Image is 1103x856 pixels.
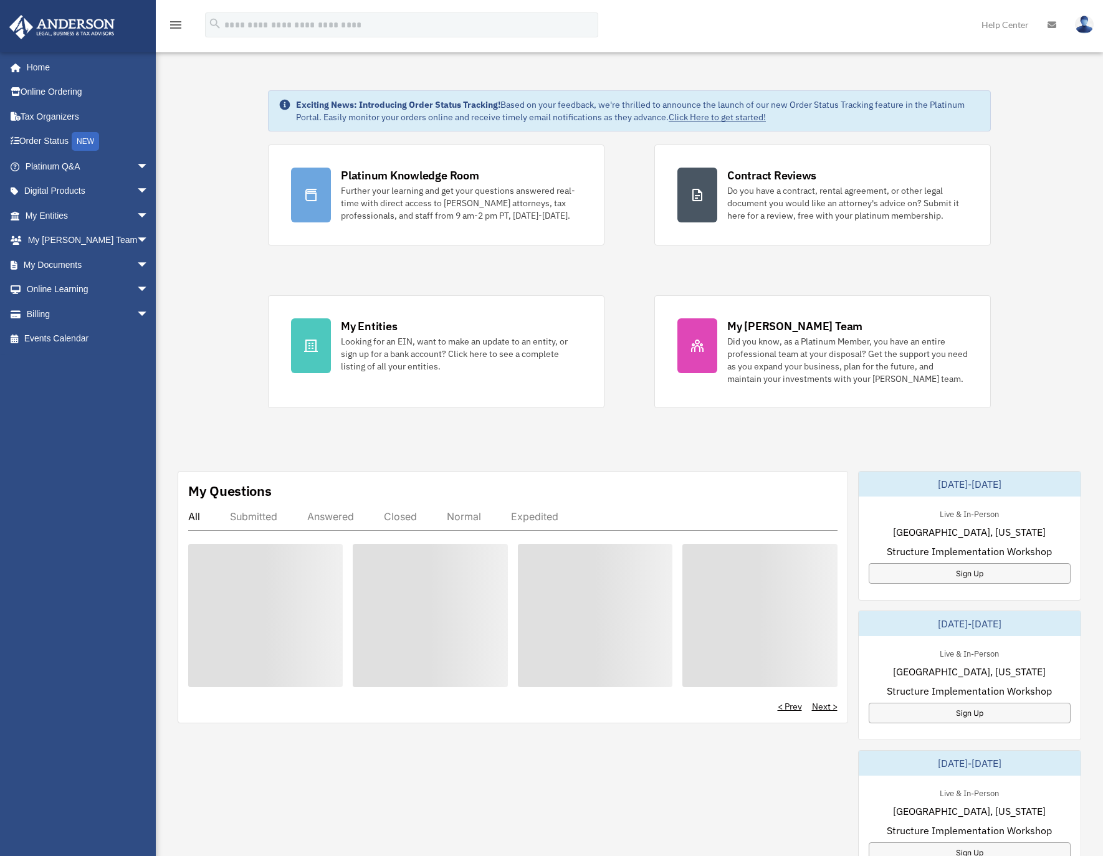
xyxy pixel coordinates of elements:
[341,168,479,183] div: Platinum Knowledge Room
[9,129,168,155] a: Order StatusNEW
[930,786,1009,799] div: Live & In-Person
[669,112,766,123] a: Click Here to get started!
[341,184,581,222] div: Further your learning and get your questions answered real-time with direct access to [PERSON_NAM...
[208,17,222,31] i: search
[930,506,1009,520] div: Live & In-Person
[307,510,354,523] div: Answered
[136,203,161,229] span: arrow_drop_down
[727,184,968,222] div: Do you have a contract, rental agreement, or other legal document you would like an attorney's ad...
[168,22,183,32] a: menu
[887,683,1052,698] span: Structure Implementation Workshop
[296,98,980,123] div: Based on your feedback, we're thrilled to announce the launch of our new Order Status Tracking fe...
[9,277,168,302] a: Online Learningarrow_drop_down
[136,154,161,179] span: arrow_drop_down
[893,664,1046,679] span: [GEOGRAPHIC_DATA], [US_STATE]
[188,510,200,523] div: All
[268,145,604,245] a: Platinum Knowledge Room Further your learning and get your questions answered real-time with dire...
[136,179,161,204] span: arrow_drop_down
[136,302,161,327] span: arrow_drop_down
[9,179,168,204] a: Digital Productsarrow_drop_down
[230,510,277,523] div: Submitted
[188,482,272,500] div: My Questions
[654,295,991,408] a: My [PERSON_NAME] Team Did you know, as a Platinum Member, you have an entire professional team at...
[341,318,397,334] div: My Entities
[9,154,168,179] a: Platinum Q&Aarrow_drop_down
[869,703,1071,723] a: Sign Up
[136,277,161,303] span: arrow_drop_down
[859,472,1081,497] div: [DATE]-[DATE]
[887,544,1052,559] span: Structure Implementation Workshop
[168,17,183,32] i: menu
[9,55,161,80] a: Home
[893,525,1046,540] span: [GEOGRAPHIC_DATA], [US_STATE]
[72,132,99,151] div: NEW
[9,104,168,129] a: Tax Organizers
[9,252,168,277] a: My Documentsarrow_drop_down
[9,80,168,105] a: Online Ordering
[268,295,604,408] a: My Entities Looking for an EIN, want to make an update to an entity, or sign up for a bank accoun...
[859,611,1081,636] div: [DATE]-[DATE]
[859,751,1081,776] div: [DATE]-[DATE]
[778,700,802,713] a: < Prev
[136,228,161,254] span: arrow_drop_down
[341,335,581,373] div: Looking for an EIN, want to make an update to an entity, or sign up for a bank account? Click her...
[887,823,1052,838] span: Structure Implementation Workshop
[930,646,1009,659] div: Live & In-Person
[727,168,816,183] div: Contract Reviews
[654,145,991,245] a: Contract Reviews Do you have a contract, rental agreement, or other legal document you would like...
[136,252,161,278] span: arrow_drop_down
[511,510,558,523] div: Expedited
[812,700,838,713] a: Next >
[296,99,500,110] strong: Exciting News: Introducing Order Status Tracking!
[1075,16,1094,34] img: User Pic
[6,15,118,39] img: Anderson Advisors Platinum Portal
[727,335,968,385] div: Did you know, as a Platinum Member, you have an entire professional team at your disposal? Get th...
[893,804,1046,819] span: [GEOGRAPHIC_DATA], [US_STATE]
[9,228,168,253] a: My [PERSON_NAME] Teamarrow_drop_down
[9,326,168,351] a: Events Calendar
[447,510,481,523] div: Normal
[869,563,1071,584] a: Sign Up
[727,318,862,334] div: My [PERSON_NAME] Team
[9,302,168,326] a: Billingarrow_drop_down
[384,510,417,523] div: Closed
[9,203,168,228] a: My Entitiesarrow_drop_down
